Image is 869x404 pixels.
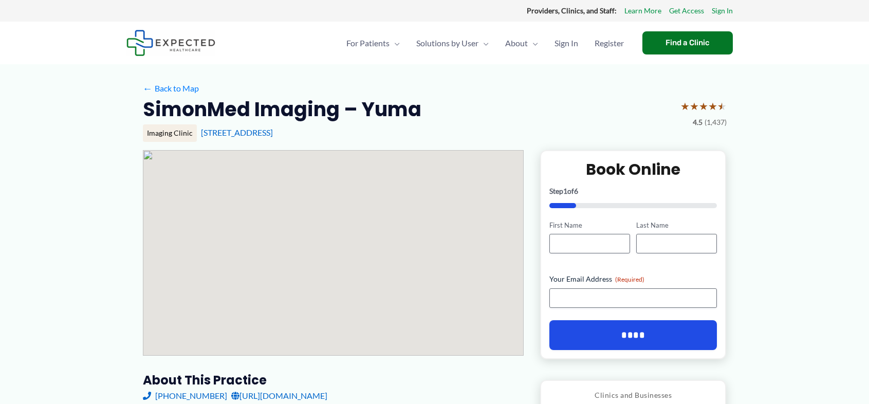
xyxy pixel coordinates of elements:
[563,187,567,195] span: 1
[624,4,661,17] a: Learn More
[143,372,524,388] h3: About this practice
[143,388,227,403] a: [PHONE_NUMBER]
[143,97,421,122] h2: SimonMed Imaging – Yuma
[231,388,327,403] a: [URL][DOMAIN_NAME]
[201,127,273,137] a: [STREET_ADDRESS]
[338,25,408,61] a: For PatientsMenu Toggle
[546,25,586,61] a: Sign In
[693,116,702,129] span: 4.5
[497,25,546,61] a: AboutMenu Toggle
[549,389,718,402] p: Clinics and Businesses
[642,31,733,54] a: Find a Clinic
[680,97,690,116] span: ★
[390,25,400,61] span: Menu Toggle
[549,159,717,179] h2: Book Online
[615,276,644,283] span: (Required)
[699,97,708,116] span: ★
[554,25,578,61] span: Sign In
[126,30,215,56] img: Expected Healthcare Logo - side, dark font, small
[595,25,624,61] span: Register
[346,25,390,61] span: For Patients
[586,25,632,61] a: Register
[338,25,632,61] nav: Primary Site Navigation
[549,188,717,195] p: Step of
[505,25,528,61] span: About
[528,25,538,61] span: Menu Toggle
[636,221,717,230] label: Last Name
[549,274,717,284] label: Your Email Address
[708,97,717,116] span: ★
[143,124,197,142] div: Imaging Clinic
[705,116,727,129] span: (1,437)
[143,81,199,96] a: ←Back to Map
[669,4,704,17] a: Get Access
[574,187,578,195] span: 6
[478,25,489,61] span: Menu Toggle
[527,6,617,15] strong: Providers, Clinics, and Staff:
[690,97,699,116] span: ★
[712,4,733,17] a: Sign In
[717,97,727,116] span: ★
[408,25,497,61] a: Solutions by UserMenu Toggle
[416,25,478,61] span: Solutions by User
[143,83,153,93] span: ←
[549,221,630,230] label: First Name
